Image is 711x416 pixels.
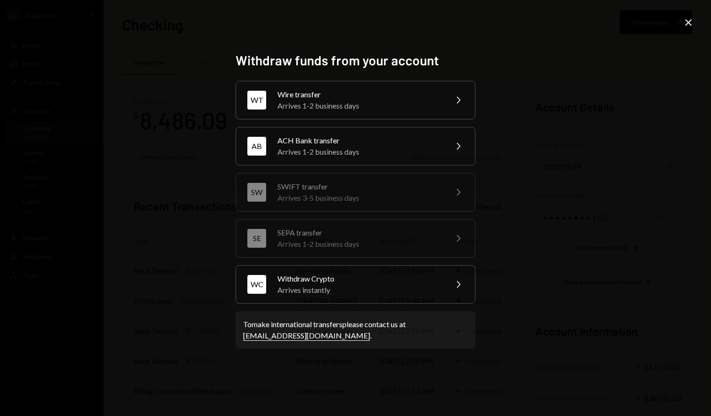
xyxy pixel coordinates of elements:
button: ABACH Bank transferArrives 1-2 business days [236,127,475,165]
div: Wire transfer [277,89,441,100]
div: SWIFT transfer [277,181,441,192]
div: To make international transfers please contact us at . [243,319,468,341]
div: Arrives 1-2 business days [277,238,441,250]
h2: Withdraw funds from your account [236,51,475,70]
div: Arrives 3-5 business days [277,192,441,204]
div: Arrives 1-2 business days [277,100,441,111]
div: ACH Bank transfer [277,135,441,146]
div: SEPA transfer [277,227,441,238]
button: WCWithdraw CryptoArrives instantly [236,265,475,304]
button: SESEPA transferArrives 1-2 business days [236,219,475,258]
div: AB [247,137,266,156]
button: SWSWIFT transferArrives 3-5 business days [236,173,475,212]
a: [EMAIL_ADDRESS][DOMAIN_NAME] [243,331,370,341]
div: Arrives 1-2 business days [277,146,441,157]
div: SE [247,229,266,248]
div: WT [247,91,266,110]
div: WC [247,275,266,294]
div: SW [247,183,266,202]
div: Withdraw Crypto [277,273,441,284]
div: Arrives instantly [277,284,441,296]
button: WTWire transferArrives 1-2 business days [236,81,475,119]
